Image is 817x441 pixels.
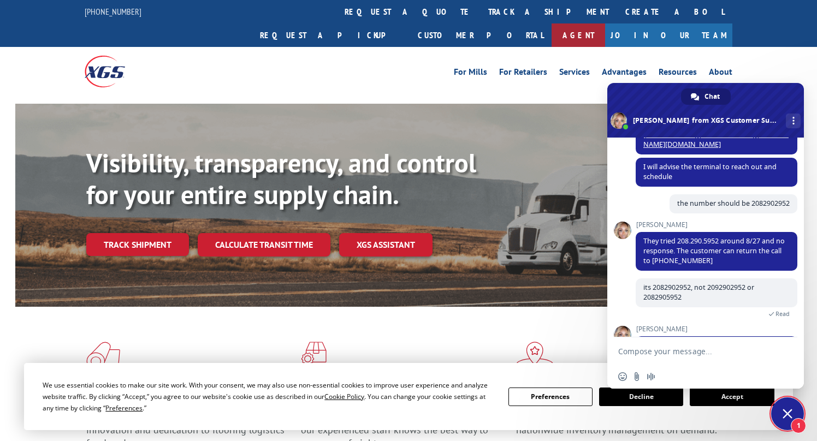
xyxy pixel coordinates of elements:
a: [PHONE_NUMBER] [85,6,141,17]
a: About [709,68,732,80]
a: Agent [552,23,605,47]
img: xgs-icon-total-supply-chain-intelligence-red [86,342,120,370]
span: Send a file [632,372,641,381]
div: We use essential cookies to make our site work. With your consent, we may also use non-essential ... [43,379,495,414]
span: Cookie Policy [324,392,364,401]
a: Request a pickup [252,23,410,47]
div: Cookie Consent Prompt [24,363,793,430]
a: Chat [681,88,731,105]
b: Visibility, transparency, and control for your entire supply chain. [86,146,476,211]
a: Advantages [602,68,647,80]
span: They tried 208.290.5952 around 8/27 and no response. The customer can return the call to [PHONE_N... [643,236,785,265]
span: [PERSON_NAME] [636,221,797,229]
span: [PERSON_NAME] [636,325,797,333]
button: Accept [690,388,774,406]
span: its 2082902952, not 2092902952 or 2082905952 [643,283,754,302]
a: Track shipment [86,233,189,256]
span: 1 [791,418,806,433]
img: xgs-icon-flagship-distribution-model-red [516,342,554,370]
a: Calculate transit time [198,233,330,257]
a: XGS ASSISTANT [339,233,433,257]
a: Close chat [771,397,804,430]
span: I will advise the terminal to reach out and schedule [643,162,777,181]
span: Preferences [105,403,143,413]
img: xgs-icon-focused-on-flooring-red [301,342,327,370]
span: Audio message [647,372,655,381]
span: the number should be 2082902952 [677,199,790,208]
button: Decline [599,388,683,406]
a: Customer Portal [410,23,552,47]
a: Services [559,68,590,80]
textarea: Compose your message... [618,337,771,365]
span: Chat [704,88,720,105]
a: Join Our Team [605,23,732,47]
span: Insert an emoji [618,372,627,381]
span: Read [775,310,790,318]
a: Resources [659,68,697,80]
a: For Retailers [499,68,547,80]
a: For Mills [454,68,487,80]
button: Preferences [508,388,593,406]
